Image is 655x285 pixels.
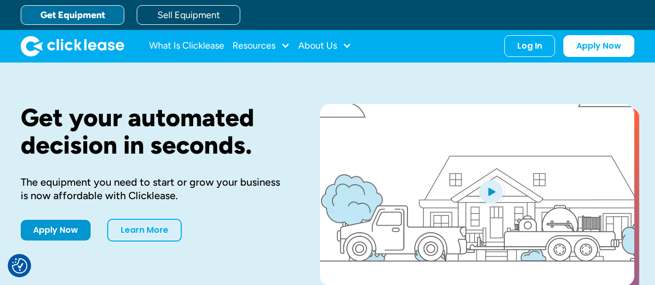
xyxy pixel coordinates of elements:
[21,104,287,159] h1: Get your automated decision in seconds.
[477,177,505,206] img: Blue play button logo on a light blue circular background
[21,5,124,25] a: Get Equipment
[517,41,542,51] div: Log In
[107,219,182,242] a: Learn More
[12,258,27,274] img: Revisit consent button
[137,5,240,25] a: Sell Equipment
[12,258,27,274] button: Consent Preferences
[21,175,287,202] div: The equipment you need to start or grow your business is now affordable with Clicklease.
[21,36,124,56] a: home
[298,36,352,56] div: About Us
[21,220,91,241] a: Apply Now
[149,36,224,56] a: What Is Clicklease
[563,35,634,57] a: Apply Now
[21,36,124,56] img: Clicklease logo
[232,36,290,56] div: Resources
